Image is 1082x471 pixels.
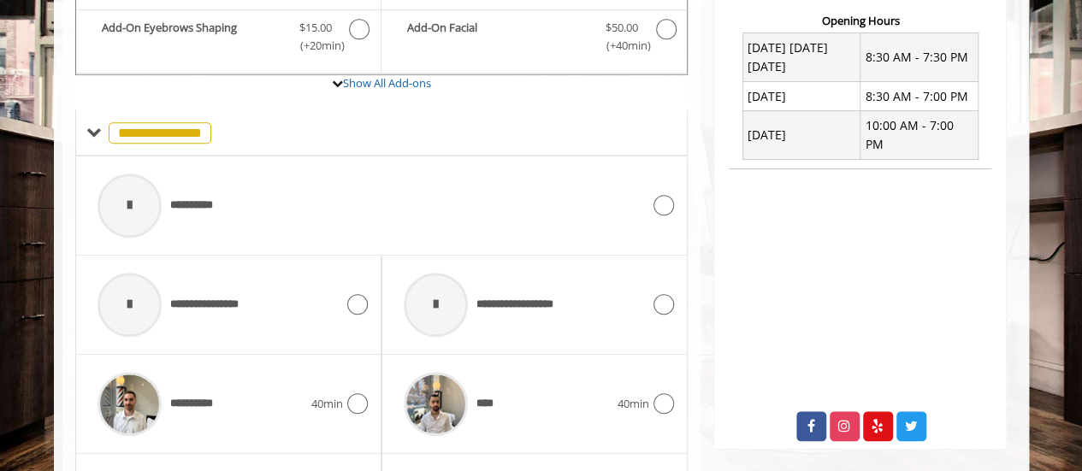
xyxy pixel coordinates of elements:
[742,82,860,111] td: [DATE]
[85,19,372,59] label: Add-On Eyebrows Shaping
[742,33,860,82] td: [DATE] [DATE] [DATE]
[860,82,979,111] td: 8:30 AM - 7:00 PM
[311,395,343,413] span: 40min
[596,37,647,55] span: (+40min )
[606,19,638,37] span: $50.00
[729,15,991,26] h3: Opening Hours
[390,19,678,59] label: Add-On Facial
[343,75,431,91] a: Show All Add-ons
[742,111,860,160] td: [DATE]
[299,19,332,37] span: $15.00
[860,33,979,82] td: 8:30 AM - 7:30 PM
[618,395,649,413] span: 40min
[290,37,340,55] span: (+20min )
[860,111,979,160] td: 10:00 AM - 7:00 PM
[102,19,282,55] b: Add-On Eyebrows Shaping
[407,19,588,55] b: Add-On Facial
